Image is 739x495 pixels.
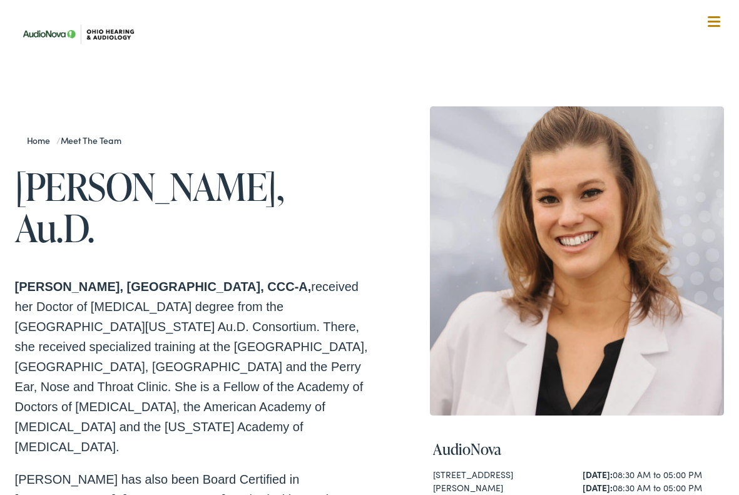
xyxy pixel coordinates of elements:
[27,134,128,146] span: /
[61,134,128,146] a: Meet the Team
[15,166,370,248] h1: [PERSON_NAME], Au.D.
[583,481,613,494] strong: [DATE]:
[27,134,56,146] a: Home
[15,280,312,293] strong: [PERSON_NAME], [GEOGRAPHIC_DATA], CCC-A,
[15,277,370,457] p: received her Doctor of [MEDICAL_DATA] degree from the [GEOGRAPHIC_DATA][US_STATE] Au.D. Consortiu...
[433,441,721,459] h4: AudioNova
[583,468,613,481] strong: [DATE]:
[24,50,725,89] a: What We Offer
